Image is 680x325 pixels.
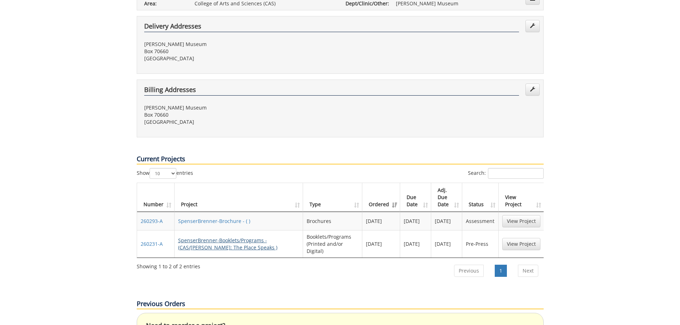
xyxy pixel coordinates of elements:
p: [GEOGRAPHIC_DATA] [144,55,335,62]
td: Pre-Press [462,230,498,258]
p: [PERSON_NAME] Museum [144,41,335,48]
td: [DATE] [431,230,462,258]
th: Status: activate to sort column ascending [462,183,498,212]
p: Box 70660 [144,48,335,55]
input: Search: [488,168,544,179]
p: [GEOGRAPHIC_DATA] [144,118,335,126]
a: Next [518,265,538,277]
a: View Project [502,238,540,250]
a: Edit Addresses [525,20,540,32]
a: Previous [454,265,484,277]
a: 1 [495,265,507,277]
th: Adj. Due Date: activate to sort column ascending [431,183,462,212]
th: Number: activate to sort column ascending [137,183,175,212]
td: [DATE] [362,212,400,230]
a: 260293-A [141,218,163,224]
a: SpenserBrenner-Brochure - ( ) [178,218,250,224]
th: Type: activate to sort column ascending [303,183,363,212]
label: Search: [468,168,544,179]
p: Box 70660 [144,111,335,118]
a: View Project [502,215,540,227]
th: Due Date: activate to sort column ascending [400,183,431,212]
th: View Project: activate to sort column ascending [499,183,544,212]
td: [DATE] [400,212,431,230]
h4: Delivery Addresses [144,23,519,32]
a: 260231-A [141,240,163,247]
p: Previous Orders [137,299,544,309]
td: [DATE] [431,212,462,230]
p: [PERSON_NAME] Museum [144,104,335,111]
select: Showentries [150,168,176,179]
p: Current Projects [137,154,544,164]
a: Edit Addresses [525,83,540,96]
th: Project: activate to sort column ascending [175,183,303,212]
td: Brochures [303,212,363,230]
td: [DATE] [400,230,431,258]
a: SpenserBrenner-Booklets/Programs - (CAS/[PERSON_NAME]: The Place Speaks ) [178,237,277,251]
label: Show entries [137,168,193,179]
th: Ordered: activate to sort column ascending [362,183,400,212]
td: [DATE] [362,230,400,258]
td: Booklets/Programs (Printed and/or Digital) [303,230,363,258]
h4: Billing Addresses [144,86,519,96]
td: Assessment [462,212,498,230]
div: Showing 1 to 2 of 2 entries [137,260,200,270]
